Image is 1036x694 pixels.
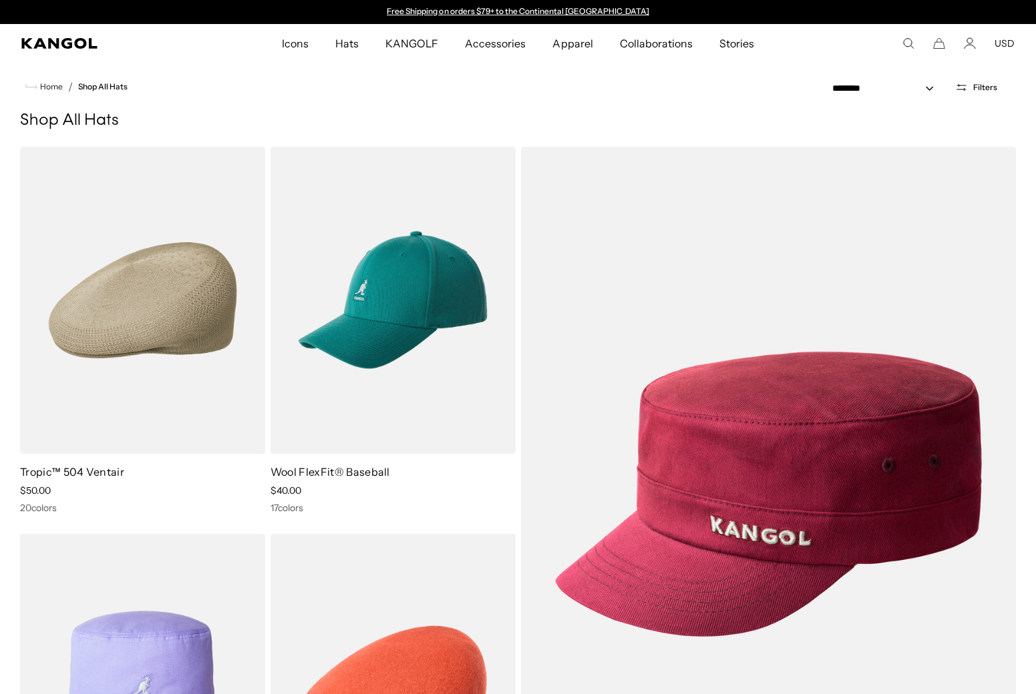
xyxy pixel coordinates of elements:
[37,82,63,91] span: Home
[20,484,51,496] span: $50.00
[995,37,1015,49] button: USD
[282,24,309,63] span: Icons
[387,6,649,16] a: Free Shipping on orders $79+ to the Continental [GEOGRAPHIC_DATA]
[271,484,301,496] span: $40.00
[271,502,516,514] div: 17 colors
[21,38,186,49] a: Kangol
[20,465,124,478] a: Tropic™ 504 Ventair
[25,81,63,93] a: Home
[902,37,914,49] summary: Search here
[335,24,359,63] span: Hats
[539,24,606,63] a: Apparel
[933,37,945,49] button: Cart
[269,24,322,63] a: Icons
[973,83,997,92] span: Filters
[381,7,656,17] div: Announcement
[20,147,265,454] img: Tropic™ 504 Ventair
[465,24,526,63] span: Accessories
[271,147,516,454] img: Wool FlexFit® Baseball
[381,7,656,17] div: 1 of 2
[964,37,976,49] a: Account
[372,24,452,63] a: KANGOLF
[385,24,438,63] span: KANGOLF
[271,465,390,478] a: Wool FlexFit® Baseball
[381,7,656,17] slideshow-component: Announcement bar
[20,111,1016,131] h1: Shop All Hats
[452,24,539,63] a: Accessories
[607,24,706,63] a: Collaborations
[620,24,693,63] span: Collaborations
[827,81,947,95] select: Sort by: Featured
[78,82,128,91] a: Shop All Hats
[947,81,1005,93] button: Open filters
[719,24,754,63] span: Stories
[706,24,767,63] a: Stories
[63,79,73,95] li: /
[552,24,592,63] span: Apparel
[20,502,265,514] div: 20 colors
[322,24,372,63] a: Hats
